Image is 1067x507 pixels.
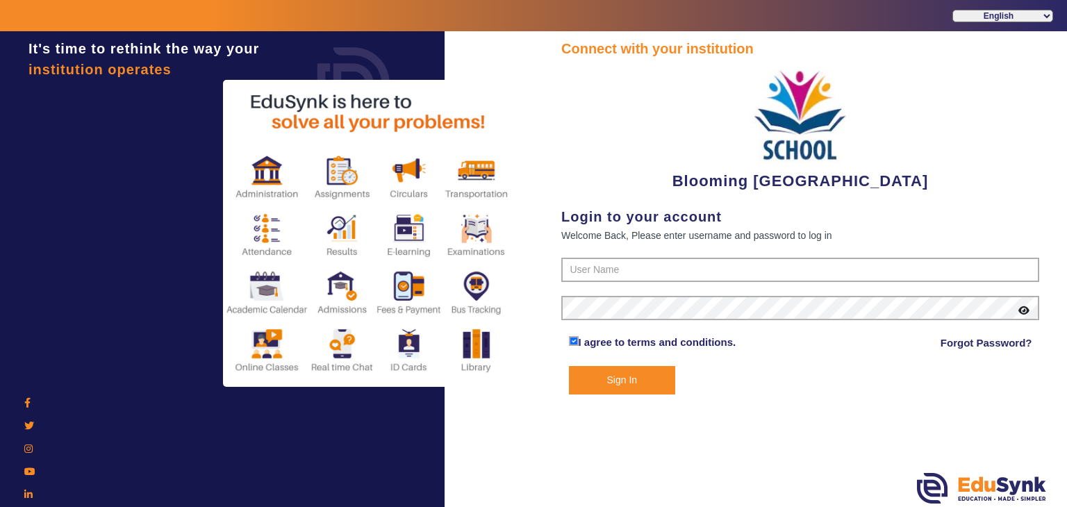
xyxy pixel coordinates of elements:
span: It's time to rethink the way your [28,41,259,56]
input: User Name [561,258,1039,283]
img: login.png [301,31,406,135]
button: Sign In [569,366,676,394]
img: login2.png [223,80,515,387]
a: I agree to terms and conditions. [579,336,736,348]
div: Welcome Back, Please enter username and password to log in [561,227,1039,244]
img: 3e5c6726-73d6-4ac3-b917-621554bbe9c3 [748,59,852,169]
img: edusynk.png [917,473,1046,504]
span: institution operates [28,62,172,77]
a: Forgot Password? [941,335,1032,351]
div: Blooming [GEOGRAPHIC_DATA] [561,59,1039,192]
div: Connect with your institution [561,38,1039,59]
div: Login to your account [561,206,1039,227]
